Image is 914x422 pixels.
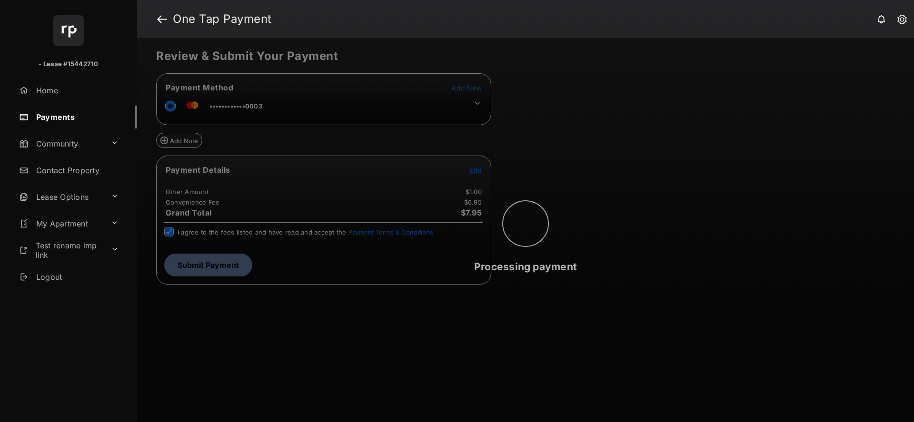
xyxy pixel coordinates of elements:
[39,59,98,69] p: - Lease #15442710
[15,212,107,235] a: My Apartment
[474,261,577,273] span: Processing payment
[15,239,107,262] a: Test rename imp link
[53,15,84,46] img: svg+xml;base64,PHN2ZyB4bWxucz0iaHR0cDovL3d3dy53My5vcmcvMjAwMC9zdmciIHdpZHRoPSI2NCIgaGVpZ2h0PSI2NC...
[15,159,137,182] a: Contact Property
[173,13,272,25] strong: One Tap Payment
[15,106,137,128] a: Payments
[15,186,107,208] a: Lease Options
[15,79,137,102] a: Home
[15,265,137,288] a: Logout
[15,132,107,155] a: Community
